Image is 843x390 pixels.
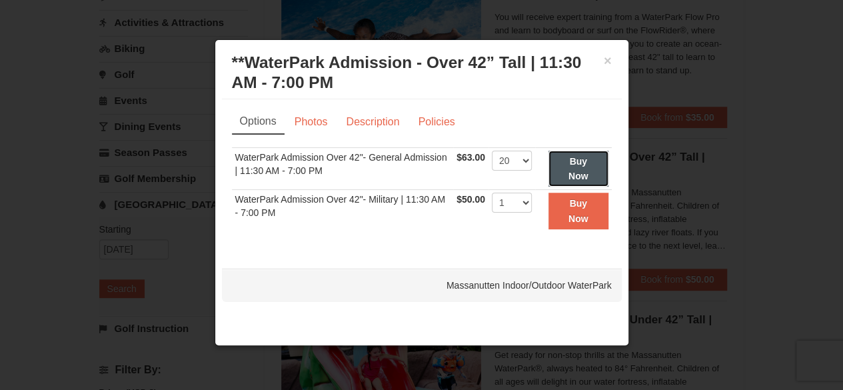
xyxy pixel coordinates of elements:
[456,194,485,205] span: $50.00
[222,269,622,302] div: Massanutten Indoor/Outdoor WaterPark
[568,198,588,223] strong: Buy Now
[232,147,454,190] td: WaterPark Admission Over 42"- General Admission | 11:30 AM - 7:00 PM
[568,156,588,181] strong: Buy Now
[286,109,337,135] a: Photos
[604,54,612,67] button: ×
[232,53,612,93] h3: **WaterPark Admission - Over 42” Tall | 11:30 AM - 7:00 PM
[548,193,608,229] button: Buy Now
[456,152,485,163] span: $63.00
[337,109,408,135] a: Description
[232,190,454,232] td: WaterPark Admission Over 42"- Military | 11:30 AM - 7:00 PM
[232,109,285,135] a: Options
[409,109,463,135] a: Policies
[548,151,608,187] button: Buy Now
